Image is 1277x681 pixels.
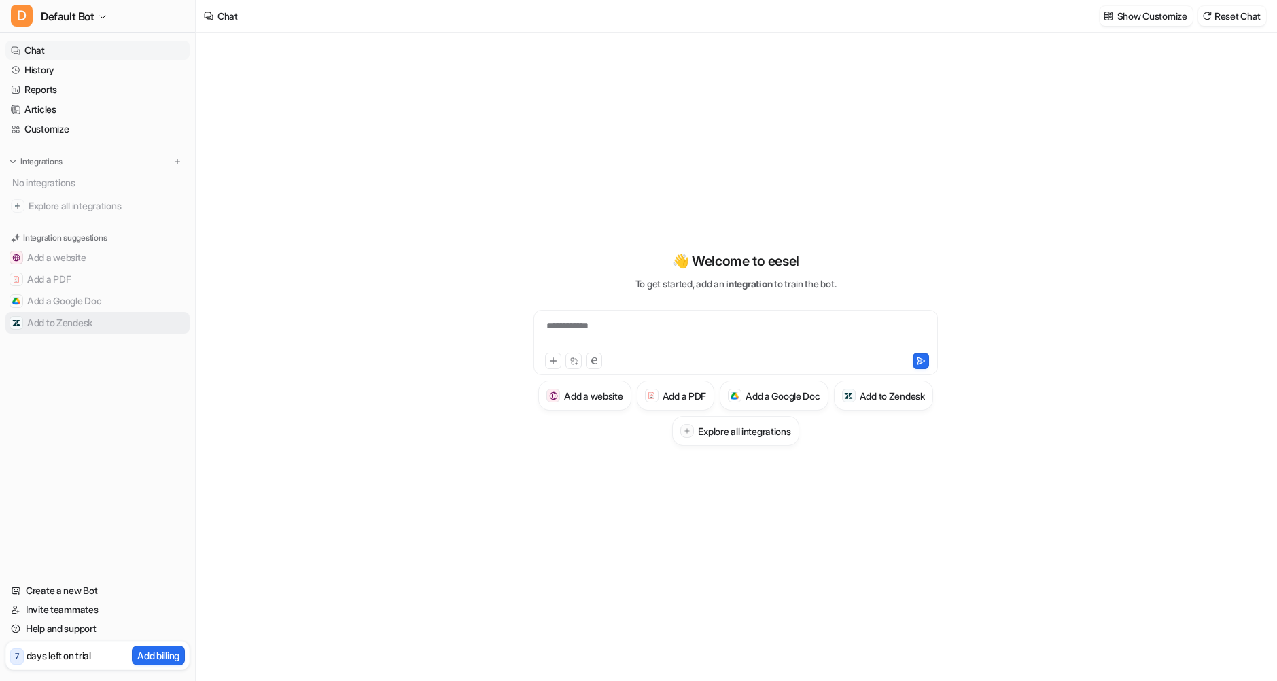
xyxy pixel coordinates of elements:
[1198,6,1266,26] button: Reset Chat
[647,391,656,400] img: Add a PDF
[637,381,714,411] button: Add a PDFAdd a PDF
[1117,9,1187,23] p: Show Customize
[217,9,238,23] div: Chat
[23,232,107,244] p: Integration suggestions
[1202,11,1212,21] img: reset
[663,389,706,403] h3: Add a PDF
[5,196,190,215] a: Explore all integrations
[11,199,24,213] img: explore all integrations
[5,155,67,169] button: Integrations
[564,389,623,403] h3: Add a website
[5,268,190,290] button: Add a PDFAdd a PDF
[5,619,190,638] a: Help and support
[5,80,190,99] a: Reports
[11,5,33,27] span: D
[137,648,179,663] p: Add billing
[549,391,558,400] img: Add a website
[12,254,20,262] img: Add a website
[720,381,828,411] button: Add a Google DocAdd a Google Doc
[860,389,925,403] h3: Add to Zendesk
[698,424,790,438] h3: Explore all integrations
[1104,11,1113,21] img: customize
[5,600,190,619] a: Invite teammates
[5,100,190,119] a: Articles
[726,278,772,290] span: integration
[746,389,820,403] h3: Add a Google Doc
[844,391,853,400] img: Add to Zendesk
[834,381,933,411] button: Add to ZendeskAdd to Zendesk
[12,275,20,283] img: Add a PDF
[5,290,190,312] button: Add a Google DocAdd a Google Doc
[27,648,91,663] p: days left on trial
[731,392,739,400] img: Add a Google Doc
[8,171,190,194] div: No integrations
[5,41,190,60] a: Chat
[1100,6,1193,26] button: Show Customize
[20,156,63,167] p: Integrations
[5,581,190,600] a: Create a new Bot
[5,60,190,80] a: History
[41,7,94,26] span: Default Bot
[672,251,799,271] p: 👋 Welcome to eesel
[132,646,185,665] button: Add billing
[5,120,190,139] a: Customize
[672,416,799,446] button: Explore all integrations
[5,247,190,268] button: Add a websiteAdd a website
[538,381,631,411] button: Add a websiteAdd a website
[635,277,836,291] p: To get started, add an to train the bot.
[12,297,20,305] img: Add a Google Doc
[173,157,182,167] img: menu_add.svg
[12,319,20,327] img: Add to Zendesk
[8,157,18,167] img: expand menu
[5,312,190,334] button: Add to ZendeskAdd to Zendesk
[15,650,19,663] p: 7
[29,195,184,217] span: Explore all integrations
